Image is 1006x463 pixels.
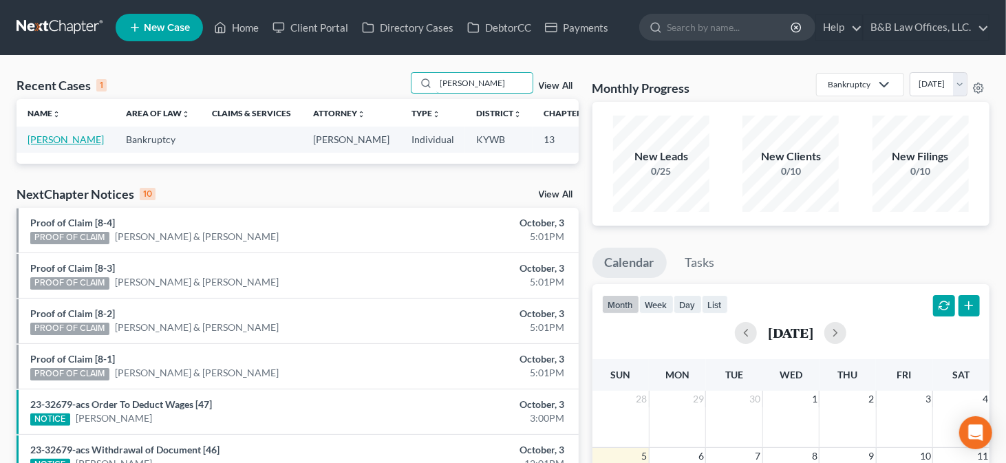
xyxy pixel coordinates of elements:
[396,230,564,244] div: 5:01PM
[837,369,857,380] span: Thu
[52,110,61,118] i: unfold_more
[873,149,969,164] div: New Filings
[667,14,793,40] input: Search by name...
[96,79,107,91] div: 1
[538,15,615,40] a: Payments
[400,127,465,152] td: Individual
[411,108,440,118] a: Typeunfold_more
[30,398,212,410] a: 23-32679-acs Order To Deduct Wages [47]
[17,186,156,202] div: NextChapter Notices
[613,149,709,164] div: New Leads
[266,15,355,40] a: Client Portal
[313,108,365,118] a: Attorneyunfold_more
[302,127,400,152] td: [PERSON_NAME]
[357,110,365,118] i: unfold_more
[952,369,970,380] span: Sat
[873,164,969,178] div: 0/10
[749,391,762,407] span: 30
[115,230,279,244] a: [PERSON_NAME] & [PERSON_NAME]
[396,398,564,411] div: October, 3
[76,411,152,425] a: [PERSON_NAME]
[30,444,220,455] a: 23-32679-acs Withdrawal of Document [46]
[201,99,302,127] th: Claims & Services
[868,391,876,407] span: 2
[115,366,279,380] a: [PERSON_NAME] & [PERSON_NAME]
[396,443,564,457] div: October, 3
[30,232,109,244] div: PROOF OF CLAIM
[28,108,61,118] a: Nameunfold_more
[355,15,460,40] a: Directory Cases
[396,366,564,380] div: 5:01PM
[673,248,727,278] a: Tasks
[30,262,115,274] a: Proof of Claim [8-3]
[465,127,533,152] td: KYWB
[396,352,564,366] div: October, 3
[30,413,70,426] div: NOTICE
[702,295,728,314] button: list
[544,108,590,118] a: Chapterunfold_more
[436,73,533,93] input: Search by name...
[30,368,109,380] div: PROOF OF CLAIM
[897,369,912,380] span: Fri
[665,369,689,380] span: Mon
[30,277,109,290] div: PROOF OF CLAIM
[432,110,440,118] i: unfold_more
[30,217,115,228] a: Proof of Claim [8-4]
[816,15,862,40] a: Help
[592,248,667,278] a: Calendar
[639,295,674,314] button: week
[635,391,649,407] span: 28
[513,110,522,118] i: unfold_more
[533,127,601,152] td: 13
[981,391,989,407] span: 4
[144,23,190,33] span: New Case
[476,108,522,118] a: Districtunfold_more
[115,275,279,289] a: [PERSON_NAME] & [PERSON_NAME]
[126,108,190,118] a: Area of Lawunfold_more
[539,190,573,200] a: View All
[692,391,705,407] span: 29
[396,411,564,425] div: 3:00PM
[592,80,690,96] h3: Monthly Progress
[610,369,630,380] span: Sun
[396,321,564,334] div: 5:01PM
[115,127,201,152] td: Bankruptcy
[182,110,190,118] i: unfold_more
[613,164,709,178] div: 0/25
[30,323,109,335] div: PROOF OF CLAIM
[742,149,839,164] div: New Clients
[924,391,932,407] span: 3
[959,416,992,449] div: Open Intercom Messenger
[396,261,564,275] div: October, 3
[396,307,564,321] div: October, 3
[742,164,839,178] div: 0/10
[140,188,156,200] div: 10
[30,308,115,319] a: Proof of Claim [8-2]
[674,295,702,314] button: day
[30,353,115,365] a: Proof of Claim [8-1]
[768,325,813,340] h2: [DATE]
[396,216,564,230] div: October, 3
[207,15,266,40] a: Home
[828,78,870,90] div: Bankruptcy
[539,81,573,91] a: View All
[396,275,564,289] div: 5:01PM
[460,15,538,40] a: DebtorCC
[602,295,639,314] button: month
[811,391,819,407] span: 1
[17,77,107,94] div: Recent Cases
[28,133,104,145] a: [PERSON_NAME]
[725,369,743,380] span: Tue
[115,321,279,334] a: [PERSON_NAME] & [PERSON_NAME]
[864,15,989,40] a: B&B Law Offices, LLC.
[780,369,802,380] span: Wed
